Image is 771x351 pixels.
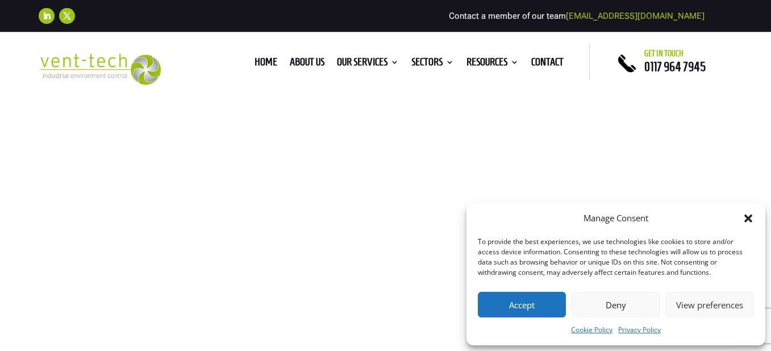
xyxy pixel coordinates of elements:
a: Home [255,58,277,71]
button: View preferences [666,292,754,317]
div: To provide the best experiences, we use technologies like cookies to store and/or access device i... [478,237,753,278]
a: Privacy Policy [618,323,661,337]
a: Follow on LinkedIn [39,8,55,24]
button: Accept [478,292,566,317]
a: Contact [531,58,564,71]
a: 0117 964 7945 [644,60,706,73]
a: Resources [466,58,519,71]
a: Cookie Policy [571,323,612,337]
a: Sectors [411,58,454,71]
a: About us [290,58,324,71]
button: Deny [572,292,660,317]
span: Get in touch [644,49,684,58]
a: Our Services [337,58,399,71]
span: Contact a member of our team [449,11,705,21]
a: Follow on X [59,8,75,24]
a: [EMAIL_ADDRESS][DOMAIN_NAME] [566,11,705,21]
div: Close dialog [743,213,754,224]
img: 2023-09-27T08_35_16.549ZVENT-TECH---Clear-background [39,53,161,85]
div: Manage Consent [584,212,648,225]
